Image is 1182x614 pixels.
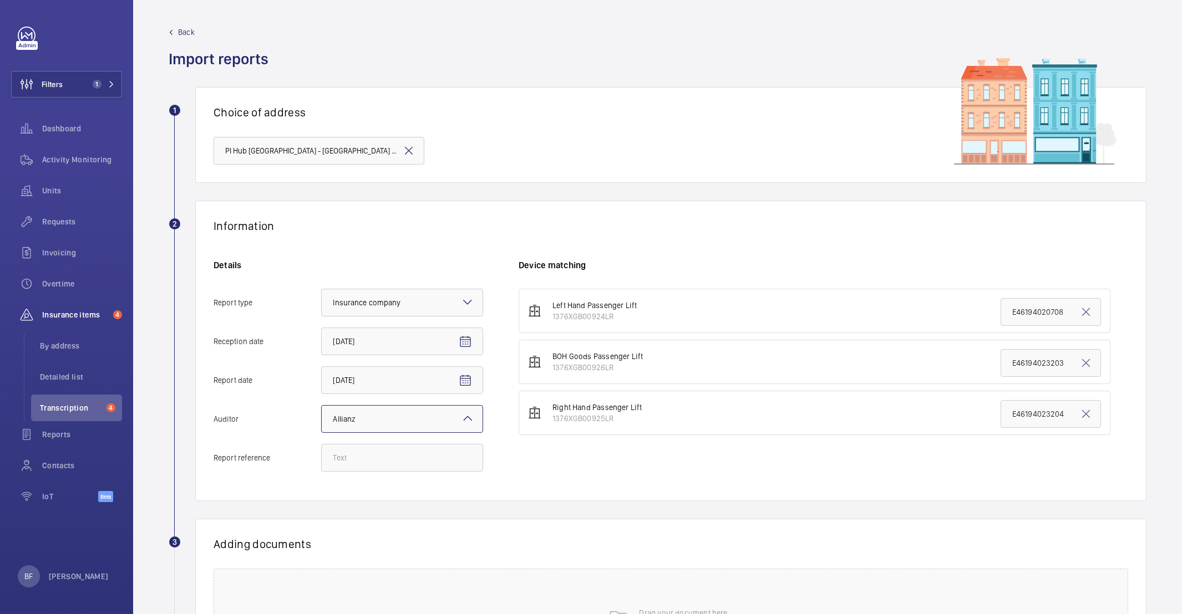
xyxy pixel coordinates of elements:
span: Dashboard [42,123,122,134]
h1: Information [214,219,274,233]
span: Invoicing [42,247,122,258]
input: Ref. appearing on the document [1001,349,1101,377]
img: elevator.svg [528,406,541,419]
div: 2 [169,218,180,229]
p: [PERSON_NAME] [49,571,109,582]
img: elevator.svg [528,304,541,318]
span: Report date [214,376,321,384]
button: Filters1 [11,71,122,98]
div: 1376XGB00924LR [552,311,637,322]
h6: Device matching [519,259,1128,271]
input: Report dateOpen calendar [321,366,483,394]
h1: Choice of address [214,105,1128,119]
span: 1 [93,80,102,89]
span: By address [40,340,122,351]
p: BF [24,571,33,582]
div: 1376XGB00925LR [552,413,642,424]
span: 4 [106,403,115,412]
h6: Details [214,259,483,271]
div: 1376XGB00926LR [552,362,643,373]
span: Activity Monitoring [42,154,122,165]
input: Reception dateOpen calendar [321,328,483,355]
span: Reception date [214,337,321,345]
div: Left Hand Passenger Lift [552,300,637,311]
span: Detailed list [40,371,122,382]
div: Right Hand Passenger Lift [552,402,642,413]
span: Back [178,27,195,38]
span: Auditor [214,415,321,423]
span: Filters [42,79,63,90]
h1: Import reports [169,49,275,69]
span: Insurance items [42,309,109,320]
div: BOH Goods Passenger Lift [552,351,643,362]
button: Open calendar [452,367,479,394]
button: Open calendar [452,329,479,355]
span: Insurance company [333,298,400,307]
span: 4 [113,310,122,319]
span: Requests [42,216,122,227]
span: Units [42,185,122,196]
span: Report type [214,299,321,306]
span: Transcription [40,402,102,413]
span: Contacts [42,460,122,471]
div: 1 [169,105,180,116]
input: Report reference [321,444,483,472]
span: Reports [42,429,122,440]
input: Ref. appearing on the document [1001,298,1101,326]
span: Beta [98,491,113,502]
span: Allianz [333,415,356,423]
img: buildings [897,57,1119,165]
img: elevator.svg [528,355,541,369]
h1: Adding documents [214,537,1128,551]
input: Ref. appearing on the document [1001,400,1101,428]
div: 3 [169,536,180,548]
span: Overtime [42,278,122,289]
input: Type the address [214,137,424,165]
span: IoT [42,491,98,502]
span: Report reference [214,454,321,462]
